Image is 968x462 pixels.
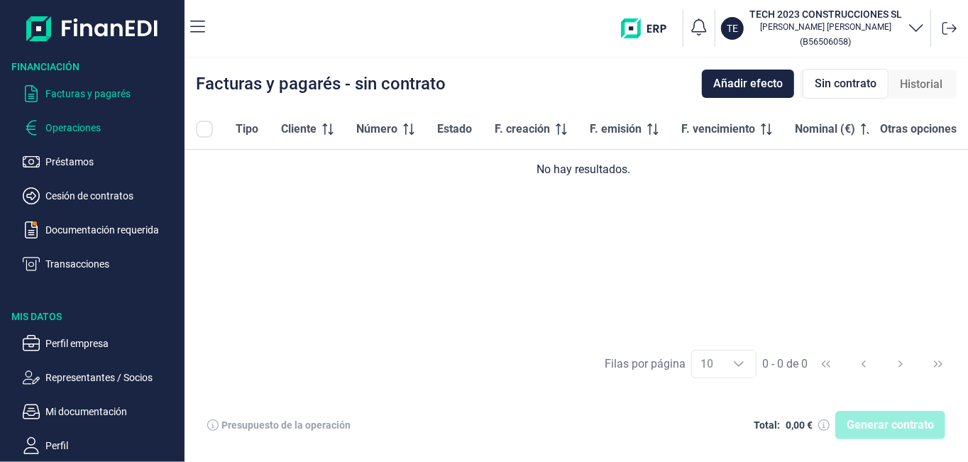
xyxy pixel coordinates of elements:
span: F. emisión [590,121,642,138]
button: Representantes / Socios [23,369,179,386]
span: Historial [900,76,942,93]
p: Representantes / Socios [45,369,179,386]
span: F. vencimiento [681,121,755,138]
span: F. creación [495,121,550,138]
p: Documentación requerida [45,221,179,238]
p: Mi documentación [45,403,179,420]
div: 0,00 € [786,419,813,431]
h3: TECH 2023 CONSTRUCCIONES SL [749,7,902,21]
img: erp [621,18,677,38]
button: Perfil empresa [23,335,179,352]
p: TE [727,21,738,35]
p: [PERSON_NAME] [PERSON_NAME] [749,21,902,33]
button: Operaciones [23,119,179,136]
small: Copiar cif [801,36,852,47]
button: Previous Page [847,347,881,381]
span: Tipo [236,121,258,138]
div: Sin contrato [803,69,889,99]
button: Préstamos [23,153,179,170]
button: Cesión de contratos [23,187,179,204]
div: Total: [754,419,780,431]
span: Otras opciones [880,121,957,138]
p: Préstamos [45,153,179,170]
div: Filas por página [605,356,686,373]
button: Last Page [921,347,955,381]
span: Cliente [281,121,317,138]
button: Next Page [884,347,918,381]
span: Nominal (€) [795,121,855,138]
div: Facturas y pagarés - sin contrato [196,75,446,92]
button: Añadir efecto [702,70,794,98]
div: Choose [722,351,756,378]
p: Perfil empresa [45,335,179,352]
span: Estado [437,121,472,138]
button: First Page [809,347,843,381]
img: Logo de aplicación [26,11,159,45]
span: Sin contrato [815,75,876,92]
span: Añadir efecto [713,75,783,92]
span: 0 - 0 de 0 [762,358,808,370]
p: Operaciones [45,119,179,136]
div: Presupuesto de la operación [221,419,351,431]
div: All items unselected [196,121,213,138]
button: Transacciones [23,255,179,273]
p: Cesión de contratos [45,187,179,204]
div: Historial [889,70,954,99]
span: Número [356,121,397,138]
button: Facturas y pagarés [23,85,179,102]
button: TETECH 2023 CONSTRUCCIONES SL[PERSON_NAME] [PERSON_NAME](B56506058) [721,7,925,50]
button: Perfil [23,437,179,454]
button: Mi documentación [23,403,179,420]
p: Perfil [45,437,179,454]
p: Facturas y pagarés [45,85,179,102]
p: Transacciones [45,255,179,273]
button: Documentación requerida [23,221,179,238]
